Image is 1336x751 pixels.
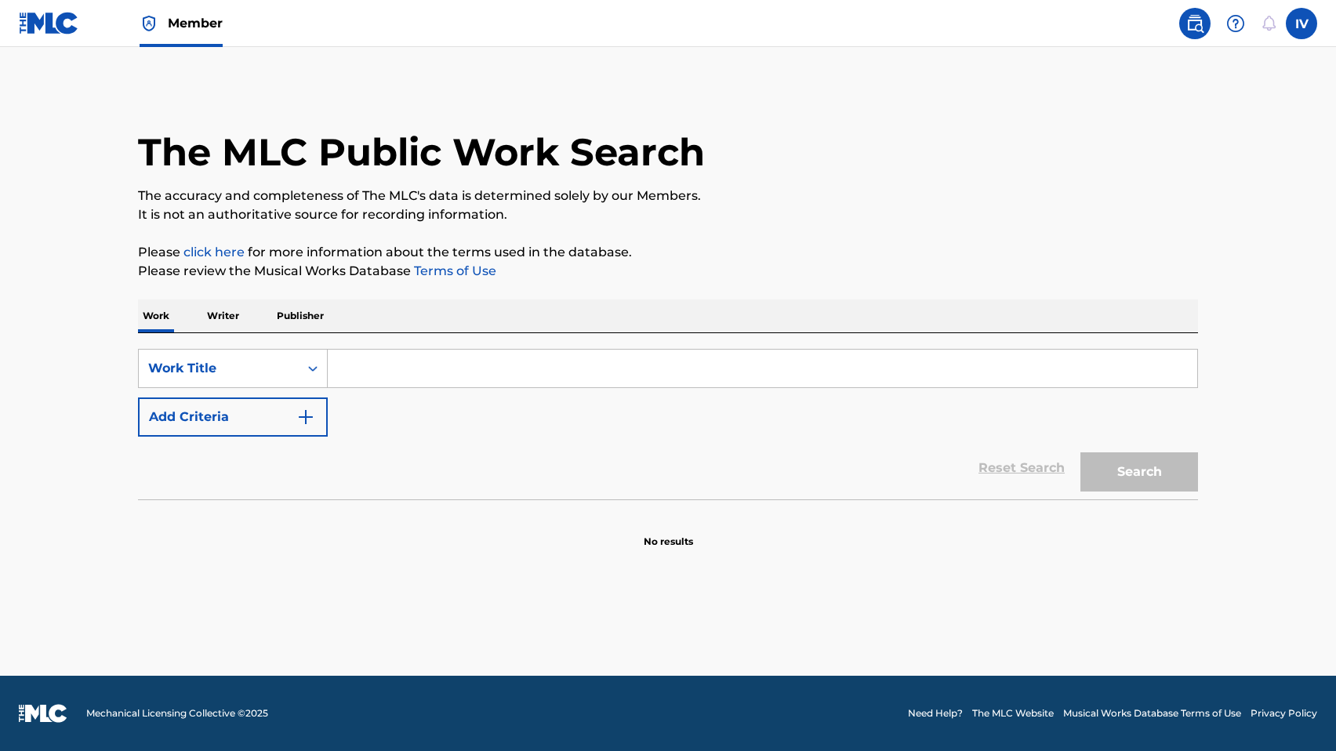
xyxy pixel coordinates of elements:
a: Privacy Policy [1251,706,1317,720]
a: Public Search [1179,8,1211,39]
p: The accuracy and completeness of The MLC's data is determined solely by our Members. [138,187,1198,205]
p: Publisher [272,299,329,332]
img: help [1226,14,1245,33]
span: Mechanical Licensing Collective © 2025 [86,706,268,720]
span: Member [168,14,223,32]
a: Terms of Use [411,263,496,278]
a: click here [183,245,245,259]
a: Need Help? [908,706,963,720]
div: User Menu [1286,8,1317,39]
img: search [1185,14,1204,33]
img: 9d2ae6d4665cec9f34b9.svg [296,408,315,426]
img: logo [19,704,67,723]
h1: The MLC Public Work Search [138,129,705,176]
form: Search Form [138,349,1198,499]
div: Help [1220,8,1251,39]
a: The MLC Website [972,706,1054,720]
p: Writer [202,299,244,332]
p: Work [138,299,174,332]
div: Notifications [1261,16,1276,31]
p: It is not an authoritative source for recording information. [138,205,1198,224]
div: Work Title [148,359,289,378]
a: Musical Works Database Terms of Use [1063,706,1241,720]
p: Please review the Musical Works Database [138,262,1198,281]
p: Please for more information about the terms used in the database. [138,243,1198,262]
button: Add Criteria [138,397,328,437]
img: MLC Logo [19,12,79,34]
p: No results [644,516,693,549]
img: Top Rightsholder [140,14,158,33]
